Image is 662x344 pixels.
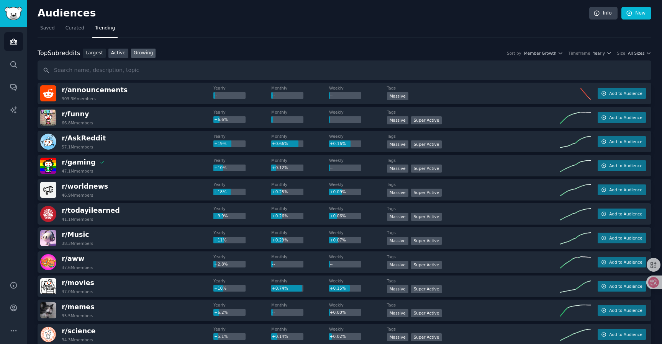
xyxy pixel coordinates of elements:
dt: Weekly [329,85,387,91]
span: -- [272,310,275,315]
img: todayilearned [40,206,56,222]
div: 37.6M members [62,265,93,270]
div: Super Active [411,140,442,148]
button: Add to Audience [598,329,646,340]
div: Size [617,51,626,56]
div: Massive [387,237,408,245]
img: funny [40,109,56,126]
dt: Monthly [271,182,329,187]
dt: Tags [387,254,560,259]
dt: Tags [387,158,560,163]
span: +19% [214,141,226,146]
div: Super Active [411,333,442,341]
a: Largest [83,49,106,58]
div: 66.8M members [62,120,93,126]
span: +10% [214,165,226,170]
dt: Monthly [271,230,329,235]
span: r/ announcements [62,86,128,94]
span: r/ Music [62,231,89,238]
span: +0.26% [272,214,288,218]
span: Add to Audience [609,163,642,168]
dt: Weekly [329,206,387,211]
span: Add to Audience [609,235,642,241]
button: Add to Audience [598,209,646,219]
div: Massive [387,92,408,100]
span: All Sizes [628,51,644,56]
img: memes [40,302,56,318]
div: Super Active [411,213,442,221]
div: Massive [387,140,408,148]
span: Add to Audience [609,332,642,337]
span: r/ worldnews [62,183,108,190]
div: Sort by [507,51,521,56]
dt: Monthly [271,134,329,139]
div: 34.3M members [62,337,93,342]
span: +0.16% [330,141,346,146]
span: Add to Audience [609,284,642,289]
dt: Yearly [213,158,271,163]
dt: Monthly [271,254,329,259]
dt: Weekly [329,278,387,284]
dt: Tags [387,278,560,284]
img: movies [40,278,56,294]
div: Super Active [411,165,442,173]
span: Add to Audience [609,187,642,192]
img: AskReddit [40,134,56,150]
dt: Weekly [329,302,387,308]
dt: Tags [387,134,560,139]
div: Super Active [411,116,442,124]
span: +0.29% [272,238,288,242]
span: +2.8% [214,262,228,266]
span: +0.02% [330,334,346,339]
div: 303.3M members [62,96,96,101]
dt: Weekly [329,230,387,235]
span: Curated [66,25,84,32]
span: +0.74% [272,286,288,290]
div: Massive [387,309,408,317]
dt: Yearly [213,182,271,187]
dt: Tags [387,230,560,235]
dt: Monthly [271,158,329,163]
button: Add to Audience [598,112,646,123]
img: announcements [40,85,56,101]
span: r/ AskReddit [62,134,106,142]
dt: Monthly [271,302,329,308]
button: All Sizes [628,51,651,56]
dt: Yearly [213,85,271,91]
a: Saved [38,22,57,38]
button: Member Growth [524,51,563,56]
a: Curated [63,22,87,38]
span: Saved [40,25,55,32]
div: Super Active [411,189,442,197]
span: +0.07% [330,238,346,242]
span: -- [330,117,333,122]
span: -- [330,262,333,266]
dt: Tags [387,182,560,187]
span: r/ science [62,327,95,335]
h2: Audiences [38,7,589,20]
span: -- [330,93,333,98]
button: Add to Audience [598,88,646,99]
span: r/ aww [62,255,84,262]
button: Add to Audience [598,257,646,267]
div: 35.5M members [62,313,93,318]
span: Add to Audience [609,91,642,96]
dt: Weekly [329,182,387,187]
a: Growing [131,49,156,58]
span: +0.06% [330,214,346,218]
span: Member Growth [524,51,557,56]
dt: Yearly [213,109,271,115]
img: aww [40,254,56,270]
dt: Weekly [329,326,387,332]
span: r/ funny [62,110,89,118]
dt: Weekly [329,134,387,139]
img: science [40,326,56,342]
img: Music [40,230,56,246]
span: +0.15% [330,286,346,290]
button: Yearly [593,51,612,56]
dt: Yearly [213,278,271,284]
button: Add to Audience [598,160,646,171]
span: +5.1% [214,334,228,339]
span: r/ memes [62,303,95,311]
div: Top Subreddits [38,49,80,58]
